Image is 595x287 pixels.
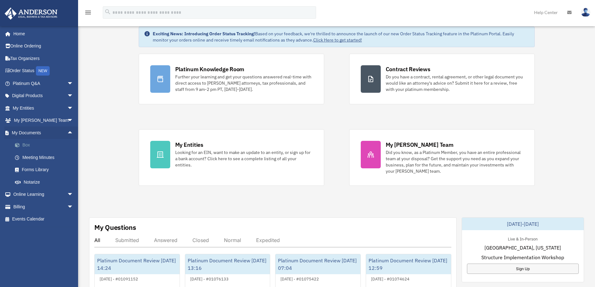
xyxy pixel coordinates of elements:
a: My [PERSON_NAME] Teamarrow_drop_down [4,114,83,127]
div: Further your learning and get your questions answered real-time with direct access to [PERSON_NAM... [175,74,313,92]
img: User Pic [581,8,590,17]
a: Home [4,27,80,40]
a: Platinum Q&Aarrow_drop_down [4,77,83,90]
div: NEW [36,66,50,76]
div: Closed [192,237,209,243]
a: Billingarrow_drop_down [4,200,83,213]
a: menu [84,11,92,16]
div: Do you have a contract, rental agreement, or other legal document you would like an attorney's ad... [386,74,523,92]
div: My Questions [94,223,136,232]
a: My [PERSON_NAME] Team Did you know, as a Platinum Member, you have an entire professional team at... [349,129,535,186]
div: [DATE] - #01075422 [275,275,324,282]
div: Normal [224,237,241,243]
a: Meeting Minutes [9,151,83,164]
a: My Entitiesarrow_drop_down [4,102,83,114]
span: [GEOGRAPHIC_DATA], [US_STATE] [484,244,561,251]
a: Sign Up [467,264,579,274]
img: Anderson Advisors Platinum Portal [3,7,59,20]
a: Box [9,139,83,151]
a: Notarize [9,176,83,188]
div: My Entities [175,141,203,149]
a: Forms Library [9,164,83,176]
div: Based on your feedback, we're thrilled to announce the launch of our new Order Status Tracking fe... [153,31,529,43]
a: Platinum Knowledge Room Further your learning and get your questions answered real-time with dire... [139,54,324,104]
span: arrow_drop_down [67,114,80,127]
strong: Exciting News: Introducing Order Status Tracking! [153,31,255,37]
a: Online Learningarrow_drop_down [4,188,83,201]
a: Click Here to get started! [313,37,362,43]
div: [DATE]-[DATE] [462,218,584,230]
div: Platinum Knowledge Room [175,65,245,73]
div: Platinum Document Review [DATE] 14:24 [95,254,180,274]
div: [DATE] - #01091152 [95,275,143,282]
span: arrow_drop_down [67,90,80,102]
div: [DATE] - #01074624 [366,275,414,282]
a: Contract Reviews Do you have a contract, rental agreement, or other legal document you would like... [349,54,535,104]
span: arrow_drop_down [67,77,80,90]
div: Platinum Document Review [DATE] 12:59 [366,254,451,274]
i: search [104,8,111,15]
a: Tax Organizers [4,52,83,65]
a: Digital Productsarrow_drop_down [4,90,83,102]
span: arrow_drop_down [67,102,80,115]
a: Events Calendar [4,213,83,225]
div: Did you know, as a Platinum Member, you have an entire professional team at your disposal? Get th... [386,149,523,174]
span: arrow_drop_down [67,188,80,201]
a: My Documentsarrow_drop_up [4,126,83,139]
div: Submitted [115,237,139,243]
div: Answered [154,237,177,243]
div: Platinum Document Review [DATE] 07:04 [275,254,360,274]
div: Expedited [256,237,280,243]
div: Platinum Document Review [DATE] 13:16 [185,254,270,274]
span: Structure Implementation Workshop [481,254,564,261]
div: [DATE] - #01076133 [185,275,234,282]
i: menu [84,9,92,16]
a: My Entities Looking for an EIN, want to make an update to an entity, or sign up for a bank accoun... [139,129,324,186]
div: Live & In-Person [503,235,543,242]
div: Looking for an EIN, want to make an update to an entity, or sign up for a bank account? Click her... [175,149,313,168]
div: All [94,237,100,243]
div: Contract Reviews [386,65,430,73]
div: My [PERSON_NAME] Team [386,141,454,149]
span: arrow_drop_up [67,126,80,139]
a: Order StatusNEW [4,65,83,77]
span: arrow_drop_down [67,200,80,213]
a: Online Ordering [4,40,83,52]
